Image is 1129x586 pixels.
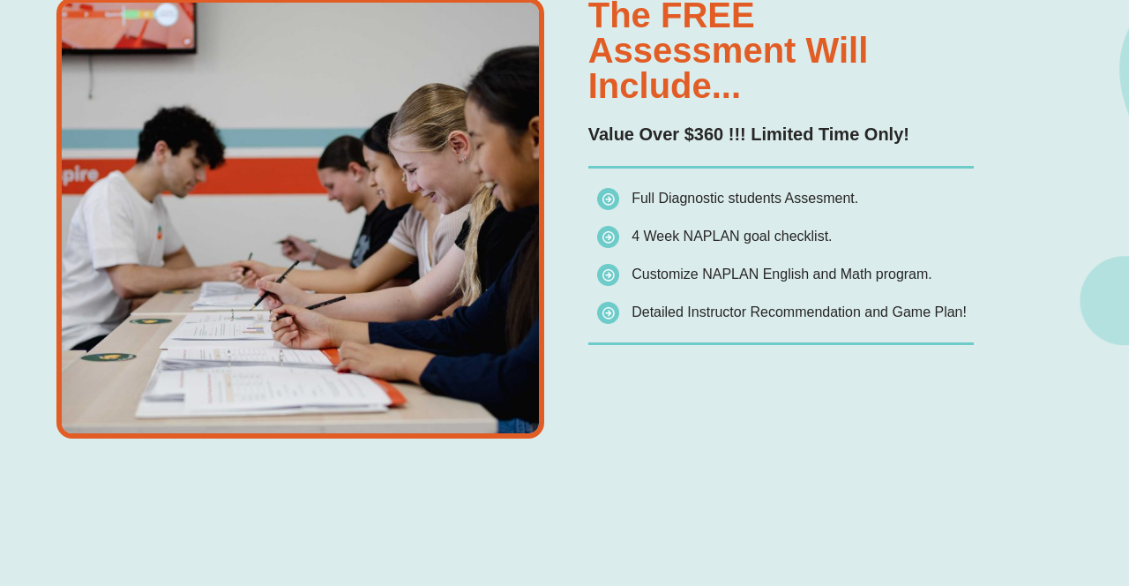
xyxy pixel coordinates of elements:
[597,264,619,286] img: icon-list.png
[632,267,932,282] span: Customize NAPLAN English and Math program.
[632,191,858,206] span: Full Diagnostic students Assesment.
[597,226,619,248] img: icon-list.png
[632,229,832,244] span: 4 Week NAPLAN goal checklist.
[632,304,967,319] span: Detailed Instructor Recommendation and Game Plan!
[837,387,1129,586] iframe: Chat Widget
[597,188,619,210] img: icon-list.png
[597,302,619,324] img: icon-list.png
[588,121,975,148] p: Value Over $360 !!! Limited Time Only!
